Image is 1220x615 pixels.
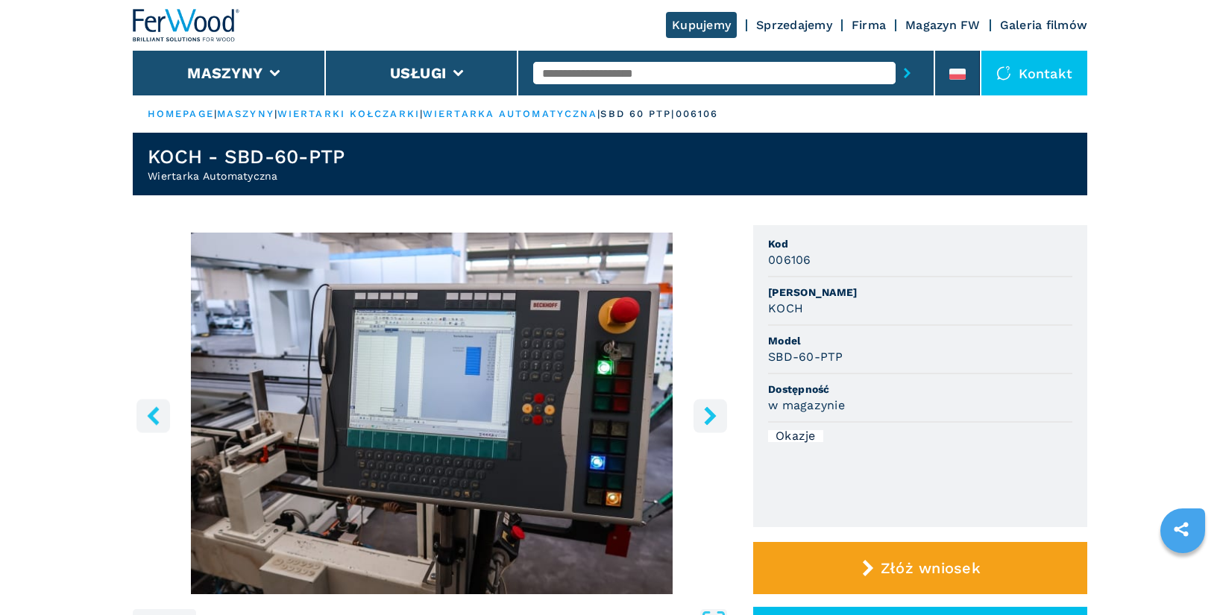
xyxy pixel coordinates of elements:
[905,18,981,32] a: Magazyn FW
[753,542,1087,594] button: Złóż wniosek
[420,108,423,119] span: |
[996,66,1011,81] img: Kontakt
[768,333,1072,348] span: Model
[148,168,345,183] h2: Wiertarka Automatyczna
[896,56,919,90] button: submit-button
[676,107,719,121] p: 006106
[768,430,823,442] div: Okazje
[768,285,1072,300] span: [PERSON_NAME]
[390,64,447,82] button: Usługi
[666,12,737,38] a: Kupujemy
[597,108,600,119] span: |
[277,108,420,119] a: wiertarki kołczarki
[600,107,675,121] p: sbd 60 ptp |
[768,300,803,317] h3: KOCH
[768,348,843,365] h3: SBD-60-PTP
[881,559,981,577] span: Złóż wniosek
[756,18,832,32] a: Sprzedajemy
[136,399,170,432] button: left-button
[768,382,1072,397] span: Dostępność
[768,236,1072,251] span: Kod
[694,399,727,432] button: right-button
[768,251,811,268] h3: 006106
[423,108,597,119] a: wiertarka automatyczna
[214,108,217,119] span: |
[768,397,845,414] h3: w magazynie
[187,64,262,82] button: Maszyny
[1157,548,1209,604] iframe: Chat
[133,233,731,594] div: Go to Slide 23
[148,145,345,168] h1: KOCH - SBD-60-PTP
[217,108,274,119] a: maszyny
[852,18,886,32] a: Firma
[1000,18,1088,32] a: Galeria filmów
[133,233,731,594] img: Wiertarka Automatyczna KOCH SBD-60-PTP
[133,9,240,42] img: Ferwood
[981,51,1087,95] div: Kontakt
[148,108,214,119] a: HOMEPAGE
[274,108,277,119] span: |
[1163,511,1200,548] a: sharethis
